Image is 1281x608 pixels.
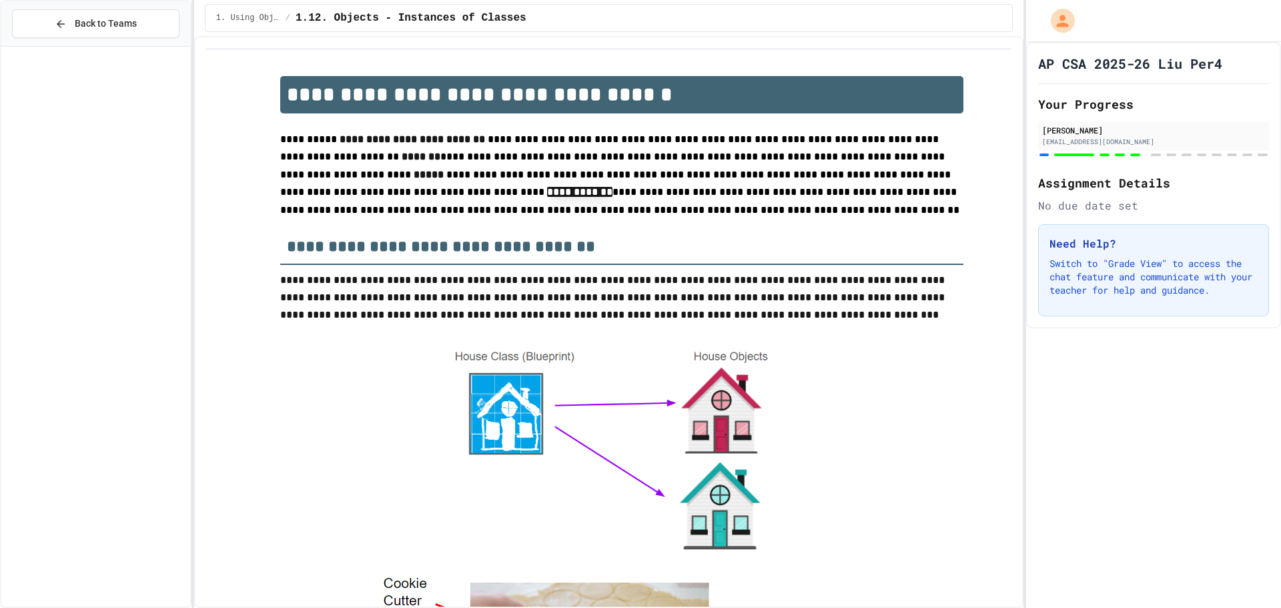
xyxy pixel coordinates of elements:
span: 1.12. Objects - Instances of Classes [296,10,526,26]
button: Back to Teams [12,9,179,38]
iframe: chat widget [1225,555,1268,595]
div: [PERSON_NAME] [1042,124,1265,136]
div: No due date set [1038,198,1269,214]
h2: Assignment Details [1038,174,1269,192]
h2: Your Progress [1038,95,1269,113]
span: Back to Teams [75,17,137,31]
iframe: chat widget [1170,497,1268,553]
h3: Need Help? [1049,236,1258,252]
div: [EMAIL_ADDRESS][DOMAIN_NAME] [1042,137,1265,147]
span: 1. Using Objects and Methods [216,13,280,23]
span: / [286,13,290,23]
h1: AP CSA 2025-26 Liu Per4 [1038,54,1222,73]
div: My Account [1037,5,1078,36]
p: Switch to "Grade View" to access the chat feature and communicate with your teacher for help and ... [1049,257,1258,297]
